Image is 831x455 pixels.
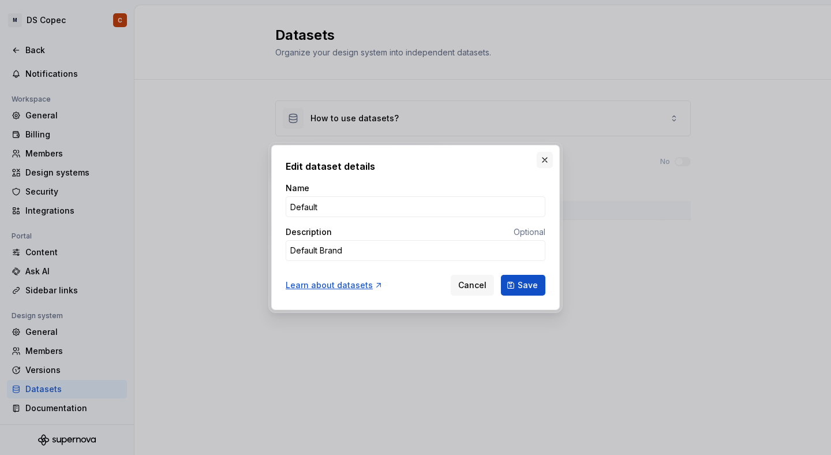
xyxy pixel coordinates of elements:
textarea: Default Brand [286,240,545,261]
button: Cancel [451,275,494,296]
span: Optional [514,227,545,237]
input: e.g. Acme second [286,196,545,217]
span: Cancel [458,279,486,291]
button: Save [501,275,545,296]
label: Description [286,226,332,238]
label: Name [286,182,309,194]
span: Save [518,279,538,291]
h2: Edit dataset details [286,159,545,173]
a: Learn about datasets [286,279,383,291]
